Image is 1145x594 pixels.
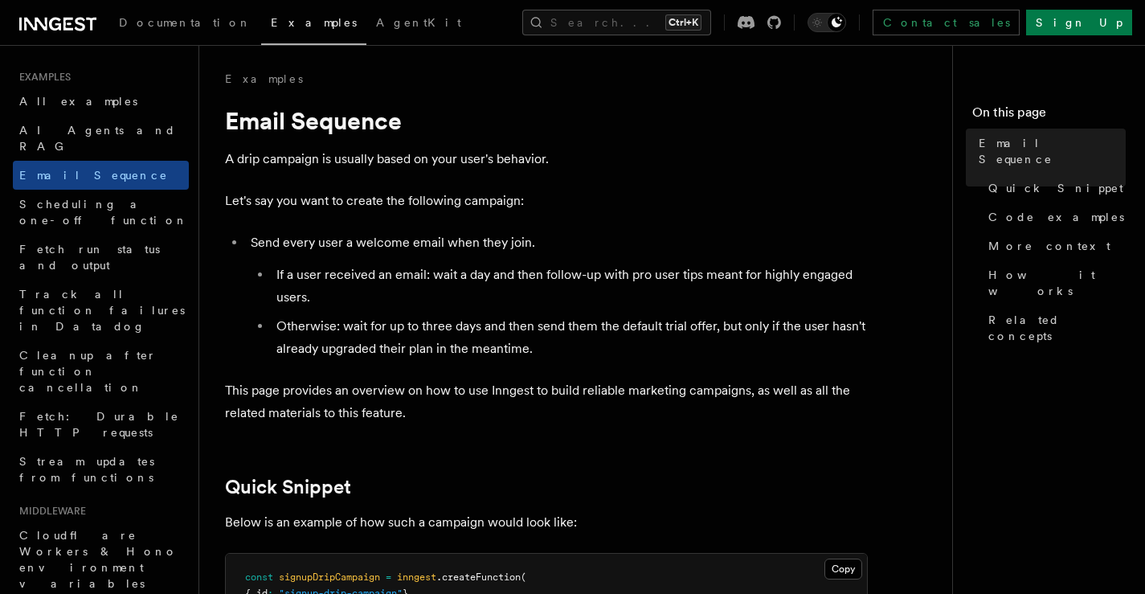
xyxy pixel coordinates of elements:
a: Track all function failures in Datadog [13,280,189,341]
a: Stream updates from functions [13,447,189,492]
a: Contact sales [873,10,1020,35]
span: More context [988,238,1110,254]
span: = [386,571,391,583]
a: Documentation [109,5,261,43]
span: signupDripCampaign [279,571,380,583]
a: More context [982,231,1126,260]
li: Send every user a welcome email when they join. [246,231,868,360]
li: If a user received an email: wait a day and then follow-up with pro user tips meant for highly en... [272,264,868,309]
span: Scheduling a one-off function [19,198,188,227]
p: Below is an example of how such a campaign would look like: [225,511,868,534]
kbd: Ctrl+K [665,14,701,31]
span: Code examples [988,209,1124,225]
p: This page provides an overview on how to use Inngest to build reliable marketing campaigns, as we... [225,379,868,424]
span: Fetch: Durable HTTP requests [19,410,179,439]
a: How it works [982,260,1126,305]
a: AI Agents and RAG [13,116,189,161]
span: Track all function failures in Datadog [19,288,185,333]
a: All examples [13,87,189,116]
span: Quick Snippet [988,180,1123,196]
li: Otherwise: wait for up to three days and then send them the default trial offer, but only if the ... [272,315,868,360]
span: Examples [271,16,357,29]
a: Fetch run status and output [13,235,189,280]
span: Examples [13,71,71,84]
a: Examples [225,71,303,87]
span: Cleanup after function cancellation [19,349,157,394]
span: Documentation [119,16,251,29]
span: Related concepts [988,312,1126,344]
a: Quick Snippet [225,476,351,498]
a: Related concepts [982,305,1126,350]
h4: On this page [972,103,1126,129]
span: Fetch run status and output [19,243,160,272]
a: Scheduling a one-off function [13,190,189,235]
span: How it works [988,267,1126,299]
span: const [245,571,273,583]
a: Email Sequence [972,129,1126,174]
a: Quick Snippet [982,174,1126,203]
a: Fetch: Durable HTTP requests [13,402,189,447]
h1: Email Sequence [225,106,868,135]
a: Cleanup after function cancellation [13,341,189,402]
p: A drip campaign is usually based on your user's behavior. [225,148,868,170]
a: AgentKit [366,5,471,43]
p: Let's say you want to create the following campaign: [225,190,868,212]
a: Examples [261,5,366,45]
button: Copy [824,559,862,580]
a: Email Sequence [13,161,189,190]
span: AI Agents and RAG [19,124,176,153]
span: ( [521,571,526,583]
span: Stream updates from functions [19,455,154,484]
span: inngest [397,571,436,583]
button: Search...Ctrl+K [522,10,711,35]
span: Cloudflare Workers & Hono environment variables [19,529,178,590]
span: AgentKit [376,16,461,29]
a: Sign Up [1026,10,1132,35]
button: Toggle dark mode [808,13,846,32]
span: Email Sequence [979,135,1126,167]
span: .createFunction [436,571,521,583]
a: Code examples [982,203,1126,231]
span: All examples [19,95,137,108]
span: Email Sequence [19,169,168,182]
span: Middleware [13,505,86,518]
